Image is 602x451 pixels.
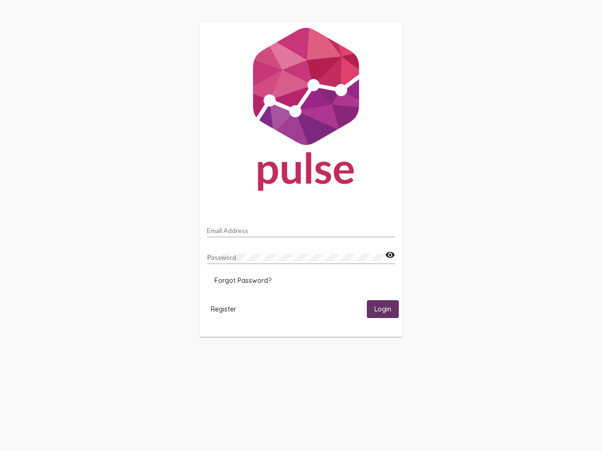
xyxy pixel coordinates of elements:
[214,276,271,285] span: Forgot Password?
[211,305,236,313] span: Register
[199,23,403,200] img: Pulse For Good Logo
[203,300,244,318] button: Register
[207,272,279,289] button: Forgot Password?
[374,305,391,314] span: Login
[385,249,395,261] mat-icon: visibility
[367,300,399,318] button: Login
